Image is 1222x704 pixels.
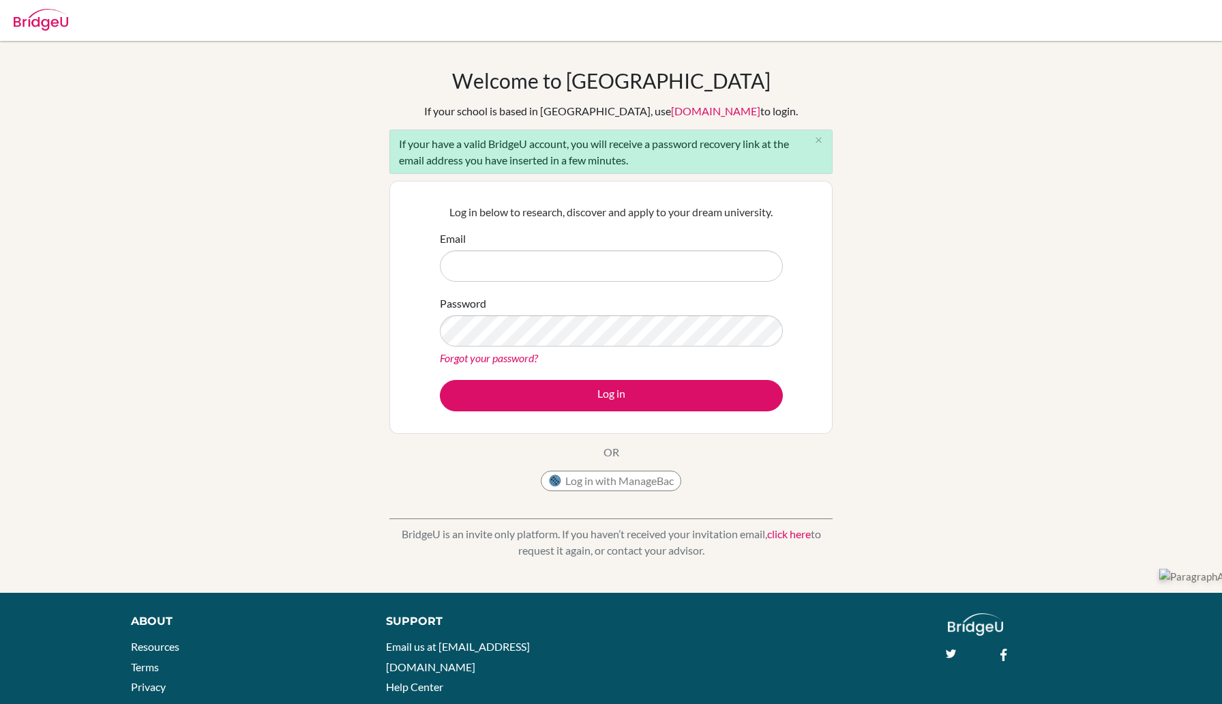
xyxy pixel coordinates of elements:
[440,204,783,220] p: Log in below to research, discover and apply to your dream university.
[131,680,166,693] a: Privacy
[1176,658,1208,690] iframe: Intercom live chat
[440,351,538,364] a: Forgot your password?
[671,104,760,117] a: [DOMAIN_NAME]
[386,680,443,693] a: Help Center
[131,660,159,673] a: Terms
[440,380,783,411] button: Log in
[603,444,619,460] p: OR
[14,9,68,31] img: Bridge-U
[131,640,179,653] a: Resources
[814,135,824,145] i: close
[805,130,832,151] button: Close
[440,295,486,312] label: Password
[131,613,356,630] div: About
[948,613,1003,636] img: logo_white@2x-f4f0deed5e89b7ecb1c2cc34c3e3d731f90f0f143d5ea2071677605dd97b5244.png
[767,527,811,540] a: click here
[541,471,681,491] button: Log in with ManageBac
[386,640,530,673] a: Email us at [EMAIL_ADDRESS][DOMAIN_NAME]
[386,613,595,630] div: Support
[452,68,771,93] h1: Welcome to [GEOGRAPHIC_DATA]
[440,231,466,247] label: Email
[424,103,798,119] div: If your school is based in [GEOGRAPHIC_DATA], use to login.
[389,526,833,559] p: BridgeU is an invite only platform. If you haven’t received your invitation email, to request it ...
[389,130,833,174] div: If your have a valid BridgeU account, you will receive a password recovery link at the email addr...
